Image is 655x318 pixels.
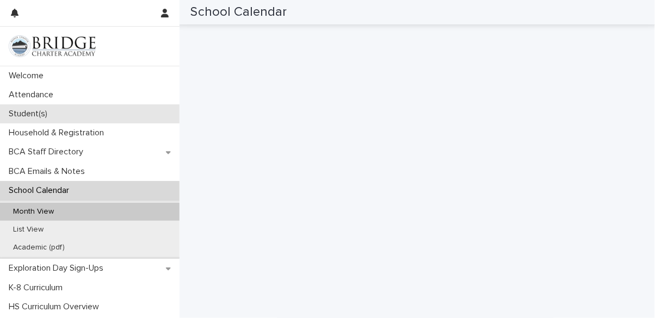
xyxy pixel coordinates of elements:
p: Exploration Day Sign-Ups [4,263,112,273]
p: Welcome [4,71,52,81]
p: HS Curriculum Overview [4,302,108,312]
p: Academic (pdf) [4,243,73,252]
h2: School Calendar [190,4,287,20]
img: V1C1m3IdTEidaUdm9Hs0 [9,35,96,57]
p: BCA Emails & Notes [4,166,94,177]
p: Student(s) [4,109,56,119]
p: Attendance [4,90,62,100]
p: Month View [4,207,63,216]
p: BCA Staff Directory [4,147,92,157]
p: School Calendar [4,185,78,196]
p: K-8 Curriculum [4,283,71,293]
p: Household & Registration [4,128,113,138]
p: List View [4,225,52,234]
